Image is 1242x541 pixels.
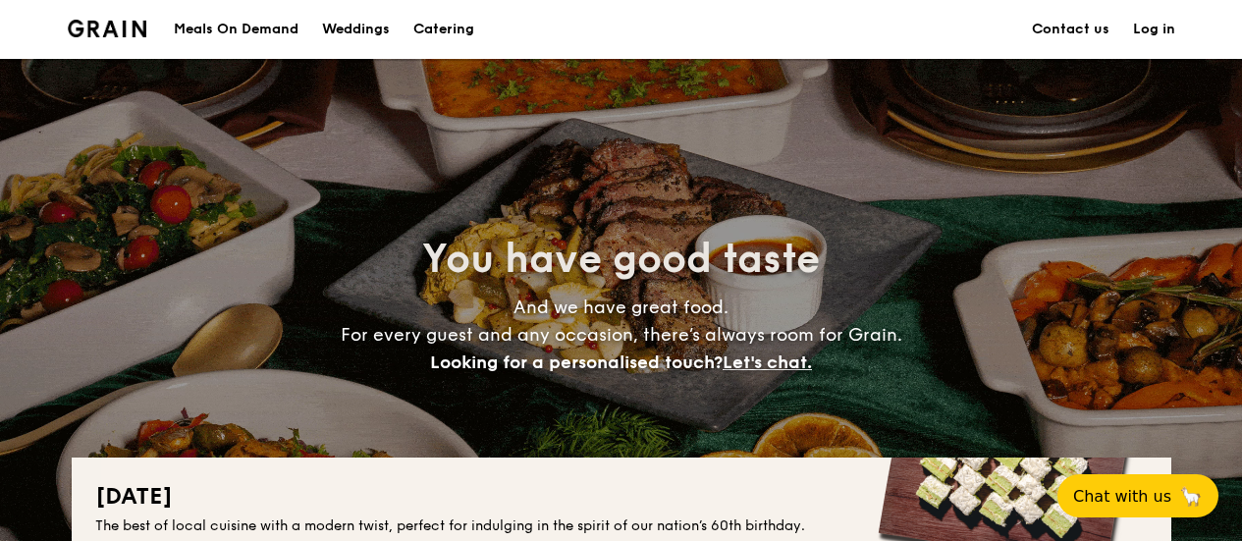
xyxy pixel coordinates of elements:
span: Chat with us [1073,487,1171,506]
h2: [DATE] [95,481,1148,513]
button: Chat with us🦙 [1057,474,1218,517]
span: 🦙 [1179,485,1203,508]
span: Let's chat. [723,352,812,373]
div: The best of local cuisine with a modern twist, perfect for indulging in the spirit of our nation’... [95,516,1148,536]
img: Grain [68,20,147,37]
a: Logotype [68,20,147,37]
